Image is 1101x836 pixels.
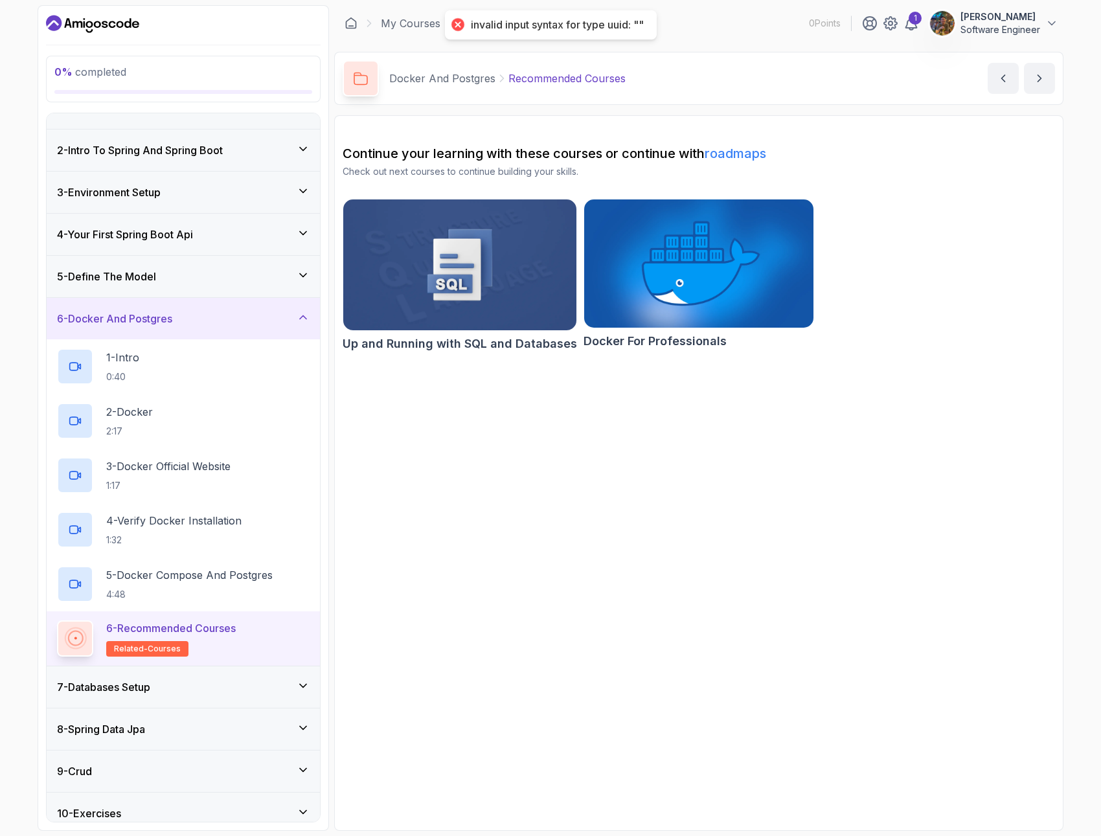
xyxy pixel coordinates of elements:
p: 4:48 [106,588,273,601]
a: Dashboard [345,17,358,30]
h3: 10 - Exercises [57,806,121,821]
button: 6-Recommended Coursesrelated-courses [57,620,310,657]
h2: Docker For Professionals [584,332,727,350]
button: 4-Your First Spring Boot Api [47,214,320,255]
button: 9-Crud [47,751,320,792]
p: 3 - Docker Official Website [106,458,231,474]
a: My Courses [381,16,440,31]
span: 0 % [54,65,73,78]
button: 2-Intro To Spring And Spring Boot [47,130,320,171]
p: 5 - Docker Compose And Postgres [106,567,273,583]
p: 1:32 [106,534,242,547]
button: 2-Docker2:17 [57,403,310,439]
p: Software Engineer [960,23,1040,36]
a: roadmaps [705,146,766,161]
img: Up and Running with SQL and Databases card [343,199,576,330]
button: 4-Verify Docker Installation1:32 [57,512,310,548]
button: 6-Docker And Postgres [47,298,320,339]
button: 7-Databases Setup [47,666,320,708]
h3: 6 - Docker And Postgres [57,311,172,326]
button: user profile image[PERSON_NAME]Software Engineer [929,10,1058,36]
a: Dashboard [46,14,139,34]
p: 6 - Recommended Courses [106,620,236,636]
button: 1-Intro0:40 [57,348,310,385]
div: invalid input syntax for type uuid: "" [471,18,644,32]
button: 10-Exercises [47,793,320,834]
h3: 9 - Crud [57,763,92,779]
img: user profile image [930,11,955,36]
h2: Continue your learning with these courses or continue with [343,144,1055,163]
p: [PERSON_NAME] [960,10,1040,23]
span: related-courses [114,644,181,654]
p: 1 - Intro [106,350,139,365]
p: 4 - Verify Docker Installation [106,513,242,528]
a: Docker For Professionals cardDocker For Professionals [584,199,814,350]
span: completed [54,65,126,78]
h3: 2 - Intro To Spring And Spring Boot [57,142,223,158]
h3: 8 - Spring Data Jpa [57,721,145,737]
p: Recommended Courses [508,71,626,86]
img: Docker For Professionals card [584,199,813,328]
button: 5-Define The Model [47,256,320,297]
p: Check out next courses to continue building your skills. [343,165,1055,178]
a: 1 [903,16,919,31]
h2: Up and Running with SQL and Databases [343,335,577,353]
p: 0:40 [106,370,139,383]
h3: 4 - Your First Spring Boot Api [57,227,193,242]
button: 8-Spring Data Jpa [47,708,320,750]
h3: 3 - Environment Setup [57,185,161,200]
p: 0 Points [809,17,841,30]
button: 5-Docker Compose And Postgres4:48 [57,566,310,602]
button: 3-Docker Official Website1:17 [57,457,310,493]
a: Up and Running with SQL and Databases cardUp and Running with SQL and Databases [343,199,577,353]
button: previous content [988,63,1019,94]
p: Docker And Postgres [389,71,495,86]
h3: 7 - Databases Setup [57,679,150,695]
div: 1 [909,12,922,25]
button: next content [1024,63,1055,94]
p: 1:17 [106,479,231,492]
p: 2 - Docker [106,404,153,420]
button: 3-Environment Setup [47,172,320,213]
p: 2:17 [106,425,153,438]
h3: 5 - Define The Model [57,269,156,284]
